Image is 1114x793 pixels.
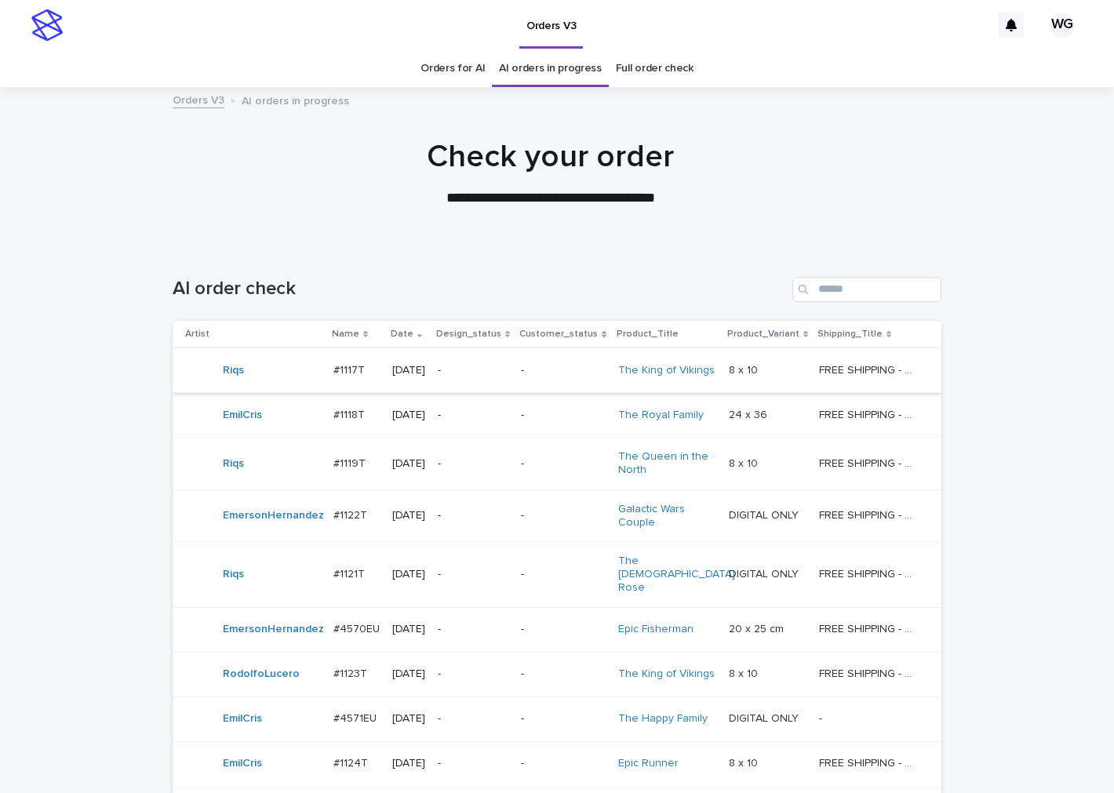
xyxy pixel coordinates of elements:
[521,757,605,770] p: -
[333,454,369,471] p: #1119T
[333,406,368,422] p: #1118T
[819,506,919,522] p: FREE SHIPPING - preview in 1-2 business days, after your approval delivery will take 5-10 b.d.
[499,50,602,87] a: AI orders in progress
[223,757,262,770] a: EmilCris
[173,697,941,741] tr: EmilCris #4571EU#4571EU [DATE]--The Happy Family DIGITAL ONLYDIGITAL ONLY --
[173,393,941,438] tr: EmilCris #1118T#1118T [DATE]--The Royal Family 24 x 3624 x 36 FREE SHIPPING - preview in 1-2 busi...
[392,457,425,471] p: [DATE]
[391,326,413,343] p: Date
[729,406,770,422] p: 24 x 36
[729,754,761,770] p: 8 x 10
[618,668,715,681] a: The King of Vikings
[438,457,508,471] p: -
[819,454,919,471] p: FREE SHIPPING - preview in 1-2 business days, after your approval delivery will take 5-10 b.d.
[727,326,799,343] p: Product_Variant
[729,709,802,726] p: DIGITAL ONLY
[792,277,941,302] input: Search
[618,409,704,422] a: The Royal Family
[616,50,694,87] a: Full order check
[333,506,370,522] p: #1122T
[819,565,919,581] p: FREE SHIPPING - preview in 1-2 business days, after your approval delivery will take 5-10 b.d.
[173,278,786,300] h1: AI order check
[392,757,425,770] p: [DATE]
[438,364,508,377] p: -
[333,664,370,681] p: #1123T
[223,457,244,471] a: Riqs
[333,754,371,770] p: #1124T
[729,361,761,377] p: 8 x 10
[521,712,605,726] p: -
[173,489,941,542] tr: EmersonHernandez #1122T#1122T [DATE]--Galactic Wars Couple DIGITAL ONLYDIGITAL ONLY FREE SHIPPING...
[173,438,941,490] tr: Riqs #1119T#1119T [DATE]--The Queen in the North 8 x 108 x 10 FREE SHIPPING - preview in 1-2 busi...
[173,741,941,786] tr: EmilCris #1124T#1124T [DATE]--Epic Runner 8 x 108 x 10 FREE SHIPPING - preview in 1-2 business da...
[438,712,508,726] p: -
[521,668,605,681] p: -
[521,509,605,522] p: -
[333,565,368,581] p: #1121T
[223,509,324,522] a: EmersonHernandez
[819,406,919,422] p: FREE SHIPPING - preview in 1-2 business days, after your approval delivery will take 5-10 b.d.
[436,326,501,343] p: Design_status
[173,542,941,607] tr: Riqs #1121T#1121T [DATE]--The [DEMOGRAPHIC_DATA] Rose DIGITAL ONLYDIGITAL ONLY FREE SHIPPING - pr...
[333,361,368,377] p: #1117T
[438,509,508,522] p: -
[1050,13,1075,38] div: WG
[618,555,735,594] a: The [DEMOGRAPHIC_DATA] Rose
[729,620,787,636] p: 20 x 25 cm
[438,568,508,581] p: -
[819,754,919,770] p: FREE SHIPPING - preview in 1-2 business days, after your approval delivery will take 5-10 b.d.
[618,757,679,770] a: Epic Runner
[618,712,708,726] a: The Happy Family
[519,326,598,343] p: Customer_status
[332,326,359,343] p: Name
[392,509,425,522] p: [DATE]
[521,364,605,377] p: -
[618,503,716,529] a: Galactic Wars Couple
[521,623,605,636] p: -
[438,668,508,681] p: -
[173,348,941,393] tr: Riqs #1117T#1117T [DATE]--The King of Vikings 8 x 108 x 10 FREE SHIPPING - preview in 1-2 busines...
[618,364,715,377] a: The King of Vikings
[242,91,349,108] p: AI orders in progress
[392,364,425,377] p: [DATE]
[392,568,425,581] p: [DATE]
[333,620,383,636] p: #4570EU
[223,668,300,681] a: RodolfoLucero
[819,664,919,681] p: FREE SHIPPING - preview in 1-2 business days, after your approval delivery will take 5-10 b.d.
[223,364,244,377] a: Riqs
[185,326,209,343] p: Artist
[173,652,941,697] tr: RodolfoLucero #1123T#1123T [DATE]--The King of Vikings 8 x 108 x 10 FREE SHIPPING - preview in 1-...
[166,138,935,176] h1: Check your order
[729,454,761,471] p: 8 x 10
[521,457,605,471] p: -
[173,90,224,108] a: Orders V3
[392,712,425,726] p: [DATE]
[438,757,508,770] p: -
[618,450,716,477] a: The Queen in the North
[729,506,802,522] p: DIGITAL ONLY
[420,50,485,87] a: Orders for AI
[173,607,941,652] tr: EmersonHernandez #4570EU#4570EU [DATE]--Epic Fisherman 20 x 25 cm20 x 25 cm FREE SHIPPING - previ...
[618,623,694,636] a: Epic Fisherman
[817,326,883,343] p: Shipping_Title
[729,664,761,681] p: 8 x 10
[31,9,63,41] img: stacker-logo-s-only.png
[438,623,508,636] p: -
[223,568,244,581] a: Riqs
[819,620,919,636] p: FREE SHIPPING - preview in 1-2 business days, after your approval delivery will take 6-10 busines...
[819,709,825,726] p: -
[392,409,425,422] p: [DATE]
[819,361,919,377] p: FREE SHIPPING - preview in 1-2 business days, after your approval delivery will take 5-10 b.d.
[617,326,679,343] p: Product_Title
[729,565,802,581] p: DIGITAL ONLY
[223,712,262,726] a: EmilCris
[392,668,425,681] p: [DATE]
[521,568,605,581] p: -
[333,709,380,726] p: #4571EU
[223,409,262,422] a: EmilCris
[223,623,324,636] a: EmersonHernandez
[521,409,605,422] p: -
[438,409,508,422] p: -
[392,623,425,636] p: [DATE]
